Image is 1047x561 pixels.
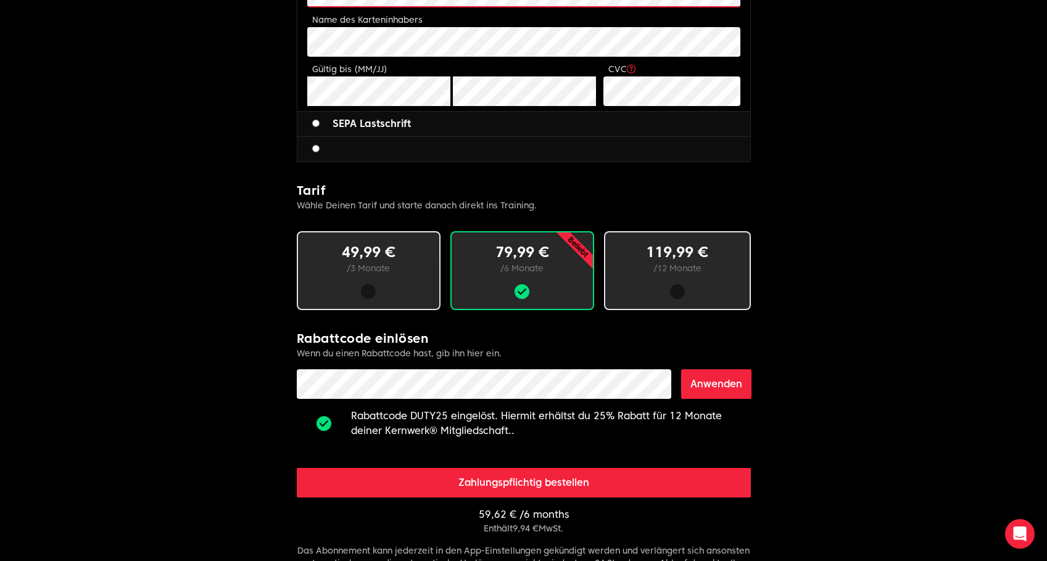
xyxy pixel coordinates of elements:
[608,64,635,74] label: CVC
[1005,519,1035,549] div: Open Intercom Messenger
[297,199,751,211] p: Wähle Deinen Tarif und starte danach direkt ins Training.
[297,182,751,199] h2: Tarif
[681,369,751,399] button: Anwenden
[297,347,751,359] p: Wenn du einen Rabattcode hast, gib ihn hier ein.
[312,15,423,25] label: Name des Karteninhabers
[471,242,573,262] p: 79,99 €
[625,262,730,274] p: / 12 Monate
[318,262,420,274] p: / 3 Monate
[625,242,730,262] p: 119,99 €
[312,117,411,131] label: SEPA Lastschrift
[312,64,387,74] label: Gültig bis (MM/JJ)
[471,262,573,274] p: / 6 Monate
[524,194,631,300] p: Beliebt
[297,522,751,534] p: Enthält 9,94 € MwSt.
[351,409,751,438] p: Rabattcode DUTY25 eingelöst. Hiermit erhältst du 25% Rabatt für 12 Monate deiner Kernwerk® Mitgli...
[312,120,320,127] input: SEPA Lastschrift
[297,468,751,498] button: Zahlungspflichtig bestellen
[297,507,751,522] p: 59,62 € / 6 months
[297,330,751,347] h2: Rabattcode einlösen
[318,242,420,262] p: 49,99 €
